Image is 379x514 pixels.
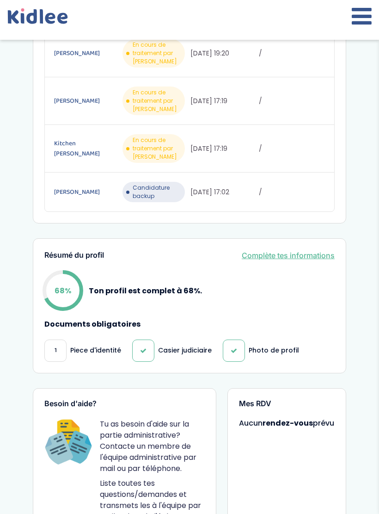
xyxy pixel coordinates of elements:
a: [PERSON_NAME] [54,96,121,106]
span: / [259,49,325,58]
strong: rendez-vous [263,418,313,428]
span: 1 [55,346,57,355]
span: [DATE] 17:02 [190,187,257,197]
h4: Documents obligatoires [44,320,335,328]
span: / [259,96,325,106]
a: Complète tes informations [242,250,335,261]
p: Ton profil est complet à 68%. [89,285,202,297]
img: Happiness Officer [44,419,92,467]
span: [DATE] 19:20 [190,49,257,58]
span: En cours de traitement par [PERSON_NAME] [133,41,182,66]
p: Tu as besoin d'aide sur la partie administrative? Contacte un membre de l'équipe administrative p... [100,419,205,474]
span: Candidature backup [133,184,182,200]
p: Casier judiciaire [158,346,212,355]
h3: Mes RDV [239,400,335,408]
span: [DATE] 17:19 [190,144,257,154]
span: / [259,187,325,197]
a: [PERSON_NAME] [54,187,121,197]
span: Aucun prévu [239,418,334,428]
p: Piece d'identité [70,346,121,355]
p: 68% [55,285,71,297]
span: [DATE] 17:19 [190,96,257,106]
a: Kitchen [PERSON_NAME] [54,138,121,159]
a: [PERSON_NAME] [54,48,121,58]
p: Photo de profil [249,346,299,355]
span: En cours de traitement par [PERSON_NAME] [133,136,182,161]
h3: Résumé du profil [44,251,104,260]
h3: Besoin d'aide? [44,400,205,408]
span: / [259,144,325,154]
span: En cours de traitement par [PERSON_NAME] [133,88,182,113]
